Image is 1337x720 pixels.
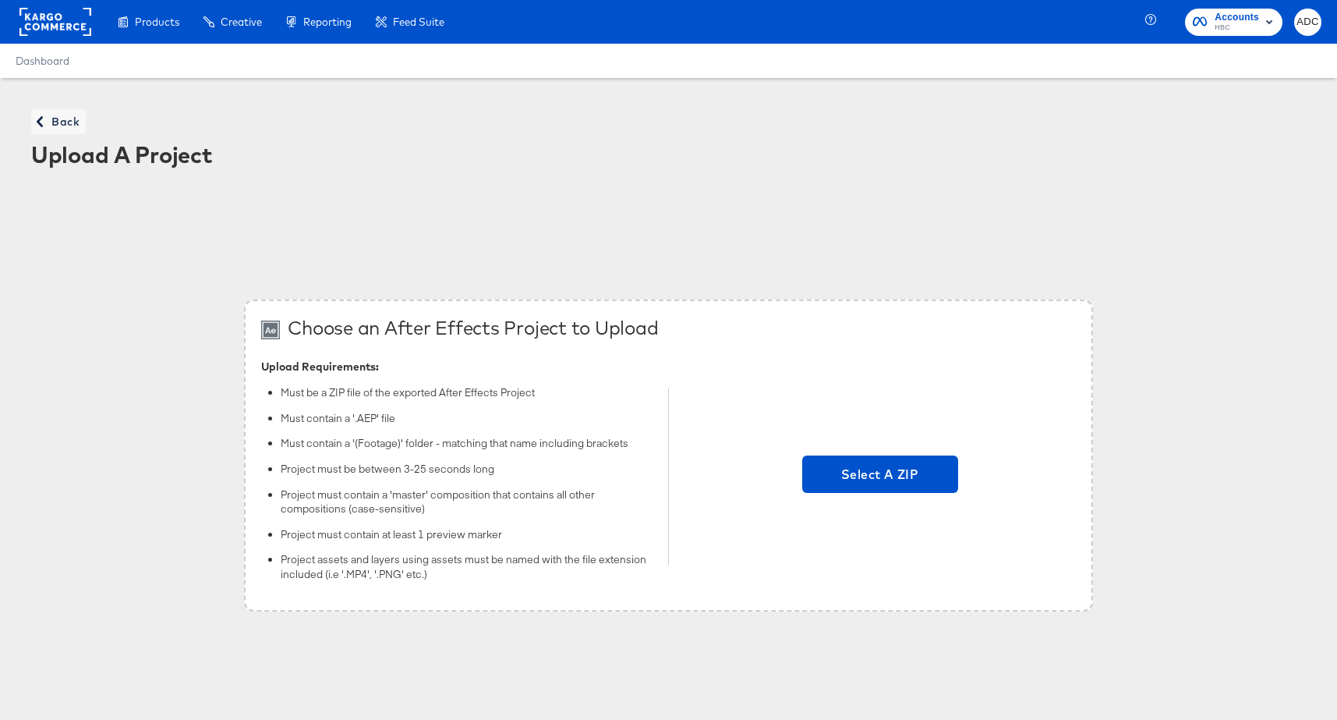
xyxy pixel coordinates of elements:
[281,488,653,516] li: Project must contain a 'master' composition that contains all other compositions (case-sensitive)
[31,109,86,134] button: Back
[1185,9,1282,36] button: AccountsHBC
[281,411,653,426] li: Must contain a '.AEP' file
[281,552,653,581] li: Project assets and layers using assets must be named with the file extension included (i.e '.MP4'...
[1215,9,1259,26] span: Accounts
[808,463,952,485] span: Select A ZIP
[31,142,1306,167] div: Upload A Project
[221,16,262,28] span: Creative
[1294,9,1321,36] button: ADC
[1300,13,1315,31] span: ADC
[303,16,352,28] span: Reporting
[1215,22,1259,34] span: HBC
[16,55,69,67] a: Dashboard
[281,436,653,451] li: Must contain a '(Footage)' folder - matching that name including brackets
[802,456,958,493] span: Select A ZIP
[37,112,80,132] span: Back
[135,16,179,28] span: Products
[281,527,653,542] li: Project must contain at least 1 preview marker
[288,317,658,339] div: Choose an After Effects Project to Upload
[281,385,653,400] li: Must be a ZIP file of the exported After Effects Project
[261,360,653,373] div: Upload Requirements:
[281,462,653,477] li: Project must be between 3-25 seconds long
[393,16,444,28] span: Feed Suite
